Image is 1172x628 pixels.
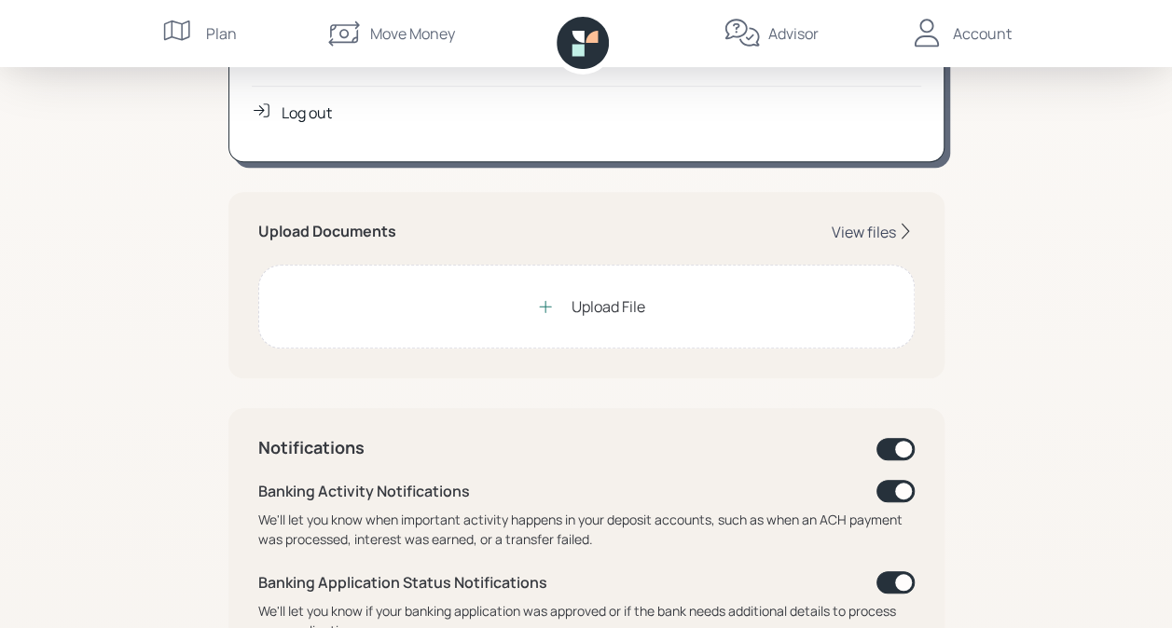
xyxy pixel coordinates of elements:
[768,22,819,45] div: Advisor
[282,102,332,124] div: Log out
[258,510,915,549] div: We'll let you know when important activity happens in your deposit accounts, such as when an ACH ...
[953,22,1012,45] div: Account
[258,480,470,502] div: Banking Activity Notifications
[258,223,396,240] h5: Upload Documents
[832,222,896,242] div: View files
[572,295,645,318] div: Upload File
[258,438,365,458] h4: Notifications
[370,22,455,45] div: Move Money
[258,571,547,594] div: Banking Application Status Notifications
[206,22,237,45] div: Plan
